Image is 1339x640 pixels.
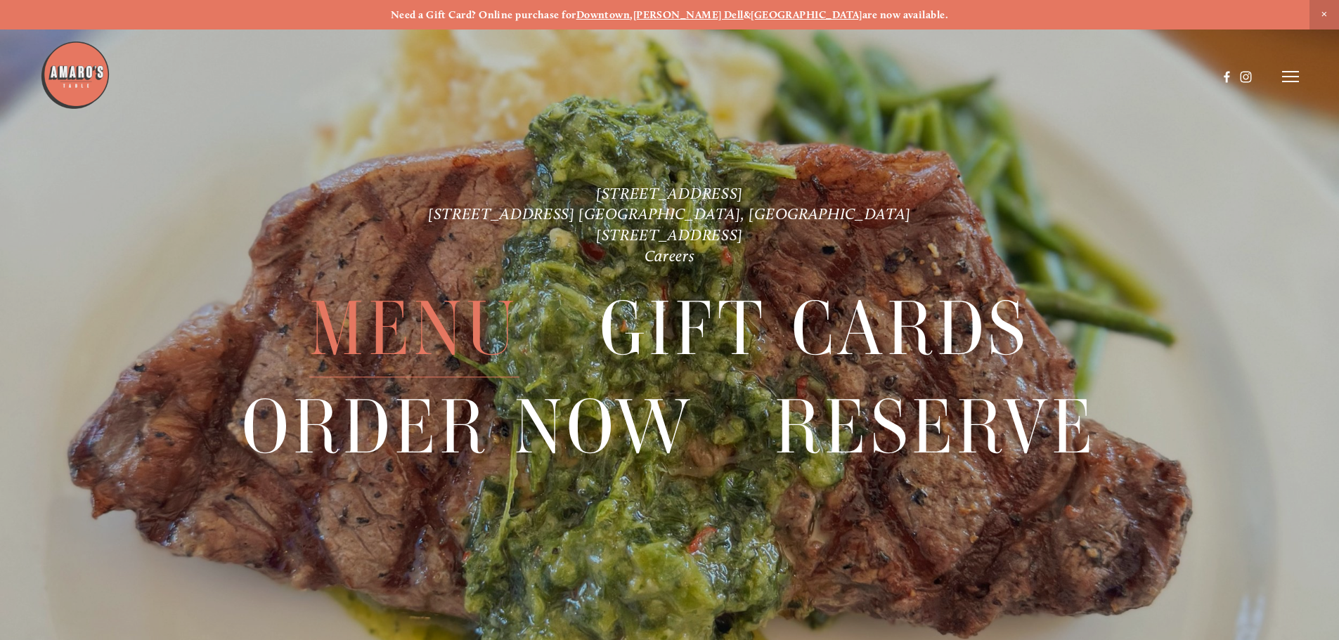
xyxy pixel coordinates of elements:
[596,226,743,244] a: [STREET_ADDRESS]
[645,247,695,266] a: Careers
[428,204,911,223] a: [STREET_ADDRESS] [GEOGRAPHIC_DATA], [GEOGRAPHIC_DATA]
[596,184,743,203] a: [STREET_ADDRESS]
[242,379,694,475] a: Order Now
[633,8,744,21] a: [PERSON_NAME] Dell
[862,8,948,21] strong: are now available.
[576,8,630,21] a: Downtown
[775,379,1097,476] span: Reserve
[242,379,694,476] span: Order Now
[775,379,1097,475] a: Reserve
[309,281,519,377] a: Menu
[600,281,1030,377] a: Gift Cards
[40,40,110,110] img: Amaro's Table
[751,8,862,21] a: [GEOGRAPHIC_DATA]
[600,281,1030,378] span: Gift Cards
[391,8,576,21] strong: Need a Gift Card? Online purchase for
[744,8,751,21] strong: &
[309,281,519,378] span: Menu
[630,8,633,21] strong: ,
